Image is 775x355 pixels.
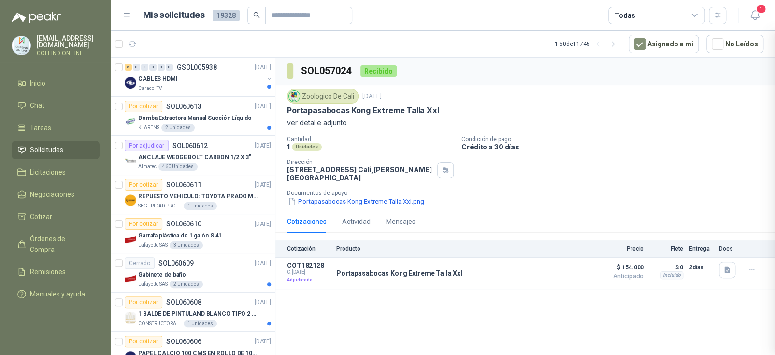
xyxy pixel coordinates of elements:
[12,118,100,137] a: Tareas
[30,145,63,155] span: Solicitudes
[12,263,100,281] a: Remisiones
[30,167,66,177] span: Licitaciones
[30,211,52,222] span: Cotizar
[30,234,90,255] span: Órdenes de Compra
[37,35,100,48] p: [EMAIL_ADDRESS][DOMAIN_NAME]
[756,4,766,14] span: 1
[30,100,44,111] span: Chat
[615,10,635,21] div: Todas
[37,50,100,56] p: COFEIND ON LINE
[12,230,100,259] a: Órdenes de Compra
[213,10,240,21] span: 19328
[12,185,100,204] a: Negociaciones
[12,141,100,159] a: Solicitudes
[30,189,74,200] span: Negociaciones
[12,285,100,303] a: Manuales y ayuda
[30,289,85,299] span: Manuales y ayuda
[30,78,45,89] span: Inicio
[12,163,100,181] a: Licitaciones
[12,207,100,226] a: Cotizar
[12,74,100,92] a: Inicio
[12,36,30,55] img: Company Logo
[30,122,51,133] span: Tareas
[12,12,61,23] img: Logo peakr
[253,12,260,18] span: search
[12,96,100,115] a: Chat
[143,8,205,22] h1: Mis solicitudes
[746,7,763,24] button: 1
[30,266,66,277] span: Remisiones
